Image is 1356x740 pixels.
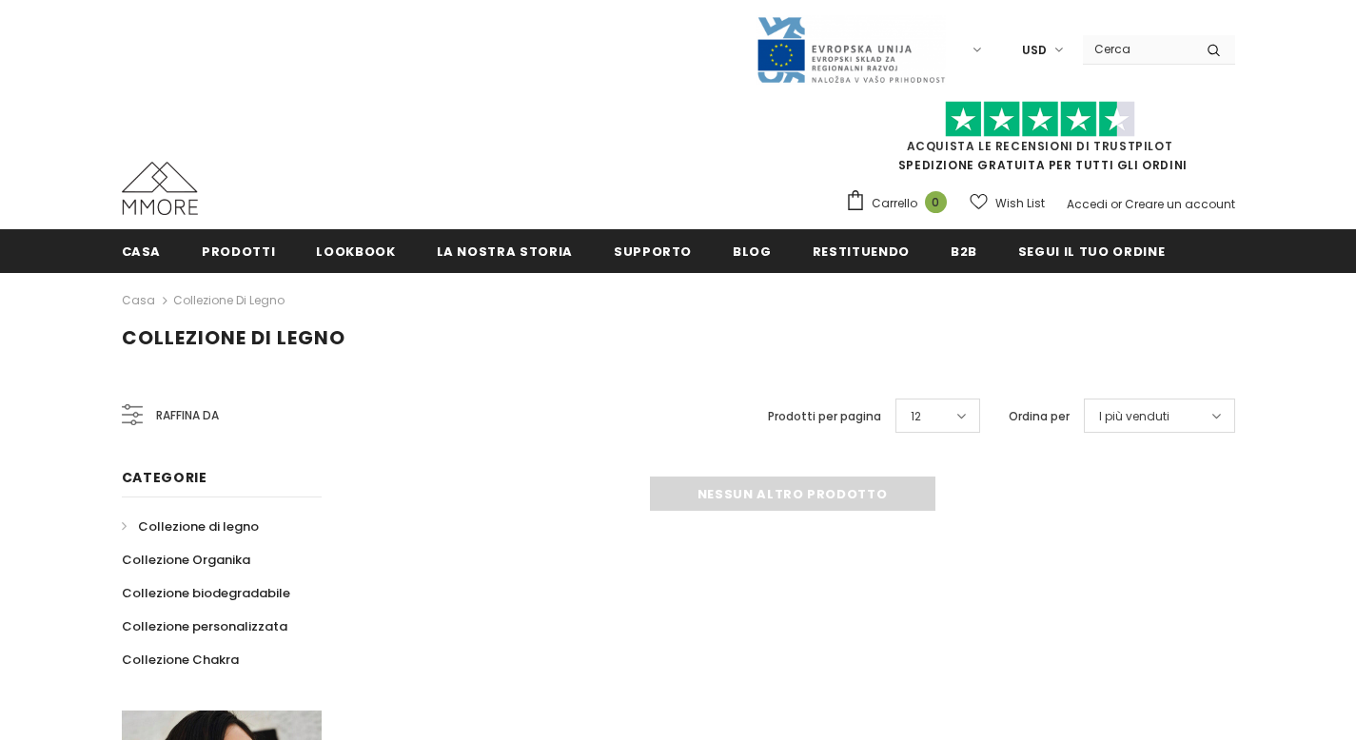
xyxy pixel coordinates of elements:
[756,15,946,85] img: Javni Razpis
[733,243,772,261] span: Blog
[813,243,910,261] span: Restituendo
[945,101,1135,138] img: Fidati di Pilot Stars
[1018,229,1165,272] a: Segui il tuo ordine
[316,243,395,261] span: Lookbook
[122,551,250,569] span: Collezione Organika
[122,643,239,676] a: Collezione Chakra
[756,41,946,57] a: Javni Razpis
[122,324,345,351] span: Collezione di legno
[122,510,259,543] a: Collezione di legno
[1083,35,1192,63] input: Search Site
[316,229,395,272] a: Lookbook
[1125,196,1235,212] a: Creare un account
[122,289,155,312] a: Casa
[1018,243,1165,261] span: Segui il tuo ordine
[437,243,573,261] span: La nostra storia
[1067,196,1108,212] a: Accedi
[122,162,198,215] img: Casi MMORE
[845,109,1235,173] span: SPEDIZIONE GRATUITA PER TUTTI GLI ORDINI
[951,243,977,261] span: B2B
[911,407,921,426] span: 12
[138,517,259,536] span: Collezione di legno
[122,651,239,669] span: Collezione Chakra
[122,576,290,610] a: Collezione biodegradabile
[845,189,956,218] a: Carrello 0
[122,584,290,602] span: Collezione biodegradabile
[173,292,285,308] a: Collezione di legno
[1110,196,1122,212] span: or
[907,138,1173,154] a: Acquista le recensioni di TrustPilot
[122,617,287,635] span: Collezione personalizzata
[122,610,287,643] a: Collezione personalizzata
[925,191,947,213] span: 0
[202,243,275,261] span: Prodotti
[995,194,1045,213] span: Wish List
[614,243,692,261] span: supporto
[733,229,772,272] a: Blog
[872,194,917,213] span: Carrello
[122,468,207,487] span: Categorie
[813,229,910,272] a: Restituendo
[122,243,162,261] span: Casa
[1022,41,1047,60] span: USD
[970,186,1045,220] a: Wish List
[951,229,977,272] a: B2B
[156,405,219,426] span: Raffina da
[202,229,275,272] a: Prodotti
[122,543,250,576] a: Collezione Organika
[1009,407,1070,426] label: Ordina per
[122,229,162,272] a: Casa
[1099,407,1169,426] span: I più venduti
[614,229,692,272] a: supporto
[768,407,881,426] label: Prodotti per pagina
[437,229,573,272] a: La nostra storia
